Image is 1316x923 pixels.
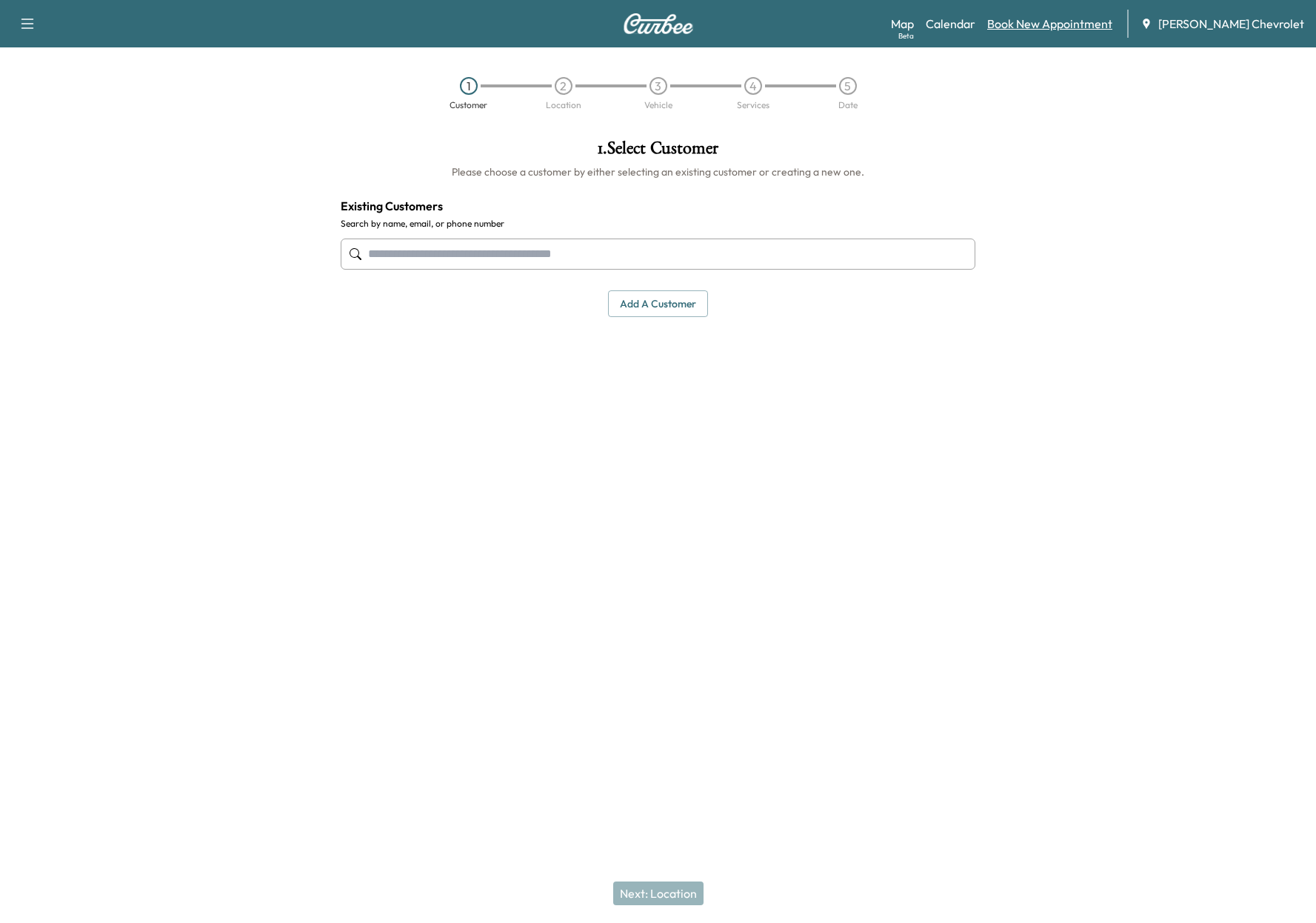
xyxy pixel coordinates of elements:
[891,15,914,33] a: MapBeta
[644,101,672,110] div: Vehicle
[555,77,572,95] div: 2
[898,30,914,41] div: Beta
[623,13,694,34] img: Curbee Logo
[839,77,857,95] div: 5
[341,139,975,164] h1: 1 . Select Customer
[987,15,1112,33] a: Book New Appointment
[546,101,581,110] div: Location
[341,197,975,215] h4: Existing Customers
[460,77,478,95] div: 1
[737,101,769,110] div: Services
[608,290,708,318] button: Add a customer
[341,218,975,230] label: Search by name, email, or phone number
[649,77,667,95] div: 3
[341,164,975,179] h6: Please choose a customer by either selecting an existing customer or creating a new one.
[450,101,487,110] div: Customer
[744,77,762,95] div: 4
[926,15,975,33] a: Calendar
[1158,15,1304,33] span: [PERSON_NAME] Chevrolet
[838,101,858,110] div: Date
